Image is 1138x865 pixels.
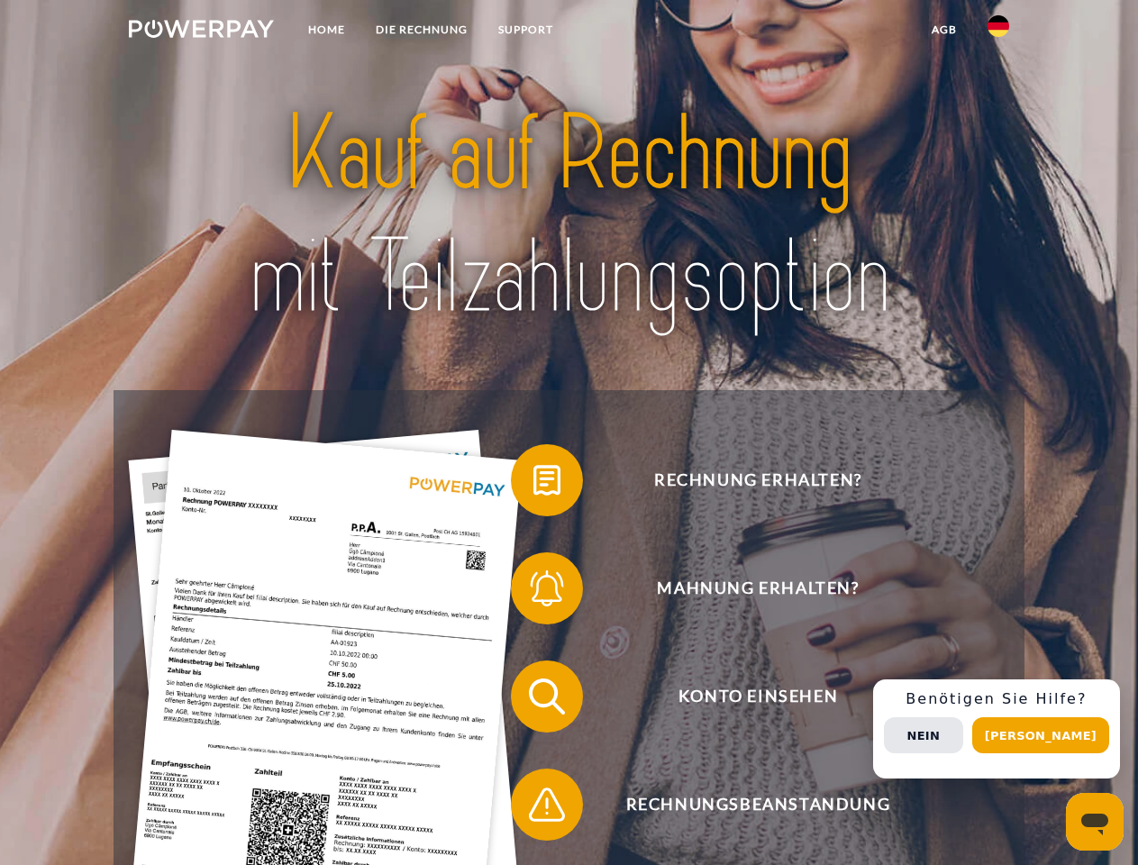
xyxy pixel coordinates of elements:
span: Rechnungsbeanstandung [537,769,979,841]
img: qb_bell.svg [524,566,569,611]
div: Schnellhilfe [873,679,1120,778]
img: qb_search.svg [524,674,569,719]
img: title-powerpay_de.svg [172,86,966,345]
button: Nein [884,717,963,753]
span: Mahnung erhalten? [537,552,979,624]
a: DIE RECHNUNG [360,14,483,46]
iframe: Schaltfläche zum Öffnen des Messaging-Fensters [1066,793,1124,851]
a: SUPPORT [483,14,569,46]
button: Rechnung erhalten? [511,444,979,516]
button: [PERSON_NAME] [972,717,1109,753]
button: Konto einsehen [511,660,979,733]
img: de [988,15,1009,37]
button: Mahnung erhalten? [511,552,979,624]
button: Rechnungsbeanstandung [511,769,979,841]
a: agb [916,14,972,46]
img: logo-powerpay-white.svg [129,20,274,38]
span: Rechnung erhalten? [537,444,979,516]
a: Home [293,14,360,46]
img: qb_bill.svg [524,458,569,503]
h3: Benötigen Sie Hilfe? [884,690,1109,708]
span: Konto einsehen [537,660,979,733]
img: qb_warning.svg [524,782,569,827]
